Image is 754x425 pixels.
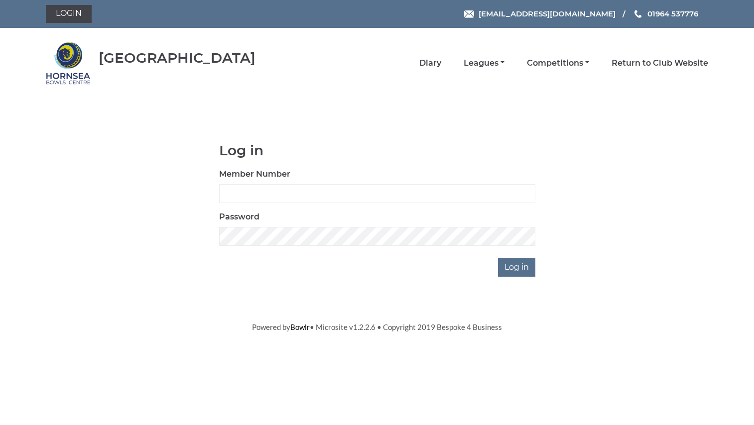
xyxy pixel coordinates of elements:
[464,8,616,19] a: Email [EMAIL_ADDRESS][DOMAIN_NAME]
[647,9,698,18] span: 01964 537776
[479,9,616,18] span: [EMAIL_ADDRESS][DOMAIN_NAME]
[612,58,708,69] a: Return to Club Website
[290,322,310,331] a: Bowlr
[46,41,91,86] img: Hornsea Bowls Centre
[419,58,441,69] a: Diary
[219,168,290,180] label: Member Number
[464,10,474,18] img: Email
[527,58,589,69] a: Competitions
[634,10,641,18] img: Phone us
[498,258,535,277] input: Log in
[46,5,92,23] a: Login
[219,143,535,158] h1: Log in
[99,50,255,66] div: [GEOGRAPHIC_DATA]
[464,58,504,69] a: Leagues
[633,8,698,19] a: Phone us 01964 537776
[252,322,502,331] span: Powered by • Microsite v1.2.2.6 • Copyright 2019 Bespoke 4 Business
[219,211,259,223] label: Password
